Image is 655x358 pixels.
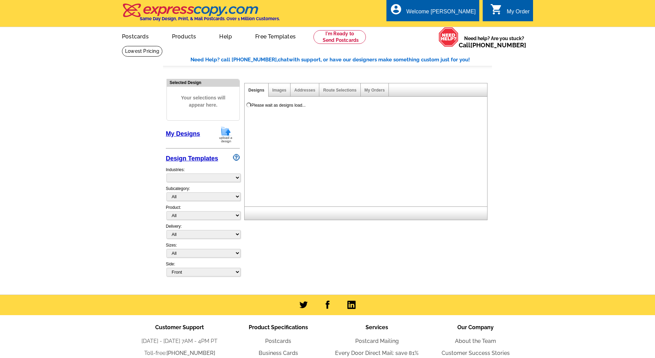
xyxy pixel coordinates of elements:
div: Side: [166,261,240,277]
a: My Designs [166,130,200,137]
a: Free Templates [244,28,307,44]
img: design-wizard-help-icon.png [233,154,240,161]
a: shopping_cart My Order [490,8,530,16]
li: Toll-free: [130,349,229,357]
span: Our Company [457,324,494,331]
a: Postcards [111,28,160,44]
div: Subcategory: [166,186,240,204]
h4: Same Day Design, Print, & Mail Postcards. Over 1 Million Customers. [140,16,280,21]
a: About the Team [455,338,496,344]
div: Delivery: [166,223,240,242]
a: Postcard Mailing [355,338,399,344]
a: Help [208,28,243,44]
a: Business Cards [259,350,298,356]
div: Industries: [166,163,240,186]
span: Call [459,41,526,49]
img: loading... [246,102,251,108]
span: Services [366,324,388,331]
img: help [438,27,459,47]
span: Product Specifications [249,324,308,331]
a: [PHONE_NUMBER] [470,41,526,49]
a: [PHONE_NUMBER] [166,350,215,356]
li: [DATE] - [DATE] 7AM - 4PM PT [130,337,229,345]
a: My Orders [364,88,385,93]
i: account_circle [390,3,402,15]
a: Route Selections [323,88,356,93]
a: Customer Success Stories [442,350,510,356]
div: My Order [507,9,530,18]
a: Design Templates [166,155,218,162]
div: Please wait as designs load... [251,102,306,108]
div: Sizes: [166,242,240,261]
a: Addresses [294,88,315,93]
span: Your selections will appear here. [172,87,234,116]
a: Images [272,88,286,93]
span: Need help? Are you stuck? [459,35,530,49]
img: upload-design [217,126,235,143]
span: Customer Support [155,324,204,331]
div: Need Help? call [PHONE_NUMBER], with support, or have our designers make something custom just fo... [190,56,492,64]
div: Product: [166,204,240,223]
a: Products [161,28,207,44]
a: Every Door Direct Mail: save 81% [335,350,419,356]
a: Same Day Design, Print, & Mail Postcards. Over 1 Million Customers. [122,8,280,21]
div: Selected Design [167,79,239,86]
a: Designs [248,88,264,93]
i: shopping_cart [490,3,503,15]
span: chat [278,57,289,63]
a: Postcards [265,338,291,344]
div: Welcome [PERSON_NAME] [406,9,475,18]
